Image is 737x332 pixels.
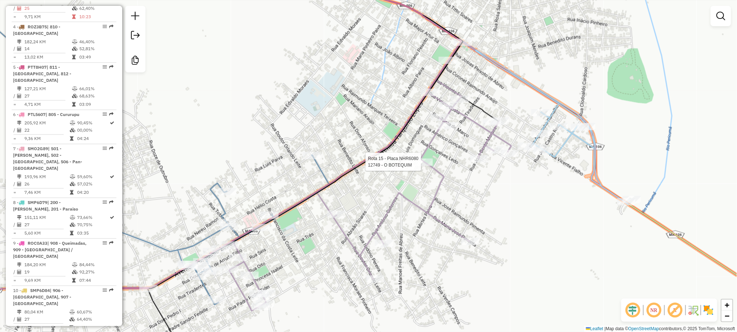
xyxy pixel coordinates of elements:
em: Opções [103,24,107,29]
i: % de utilização da cubagem [70,223,75,227]
td: 60,67% [76,309,113,316]
i: % de utilização da cubagem [69,317,75,322]
i: Distância Total [17,121,21,125]
span: 9 - [13,241,87,259]
i: Tempo total em rota [70,137,73,141]
i: % de utilização do peso [72,87,77,91]
a: Exibir filtros [714,9,728,23]
span: 5 - [13,65,71,83]
i: Distância Total [17,40,21,44]
i: Total de Atividades [17,94,21,99]
i: % de utilização do peso [70,175,75,179]
td: = [13,277,17,284]
span: SMP6D84 [30,288,50,293]
td: 84,44% [79,261,113,269]
i: Total de Atividades [17,182,21,187]
i: Tempo total em rota [72,55,76,60]
td: 205,92 KM [24,120,69,127]
em: Opções [103,200,107,205]
td: / [13,45,17,53]
td: 19 [24,269,72,276]
em: Rota exportada [109,288,113,293]
i: Total de Atividades [17,128,21,133]
td: = [13,230,17,237]
em: Opções [103,288,107,293]
i: Distância Total [17,87,21,91]
td: 10:23 [79,13,113,20]
td: 14 [24,45,72,53]
span: Exibir rótulo [666,301,684,319]
td: 151,11 KM [24,214,69,221]
td: / [13,269,17,276]
em: Rota exportada [109,112,113,117]
a: Exportar sessão [128,28,143,44]
td: 26 [24,181,69,188]
td: 90,45% [77,120,109,127]
em: Rota exportada [109,65,113,69]
td: 92,27% [79,269,113,276]
a: Nova sessão e pesquisa [128,9,143,25]
td: 27 [24,93,72,100]
td: 52,81% [79,45,113,53]
a: OpenStreetMap [629,326,660,331]
i: % de utilização do peso [70,121,75,125]
img: Fluxo de ruas [688,304,699,316]
em: Rota exportada [109,241,113,245]
i: Rota otimizada [110,121,115,125]
td: 03:49 [79,54,113,61]
td: = [13,13,17,20]
i: Tempo total em rota [72,103,76,107]
td: 57,02% [77,181,109,188]
td: 7,46 KM [24,189,69,196]
span: Ocultar NR [645,301,663,319]
td: 66,01% [79,85,113,93]
span: 7 - [13,146,82,171]
i: Distância Total [17,175,21,179]
i: Distância Total [17,263,21,267]
em: Rota exportada [109,147,113,151]
em: Opções [103,65,107,69]
a: Criar modelo [128,53,143,69]
td: 193,96 KM [24,173,69,181]
td: 70,75% [77,221,109,229]
em: Opções [103,147,107,151]
td: 184,20 KM [24,261,72,269]
td: / [13,221,17,229]
span: + [725,300,730,309]
span: PTT8H07 [28,65,47,70]
i: Tempo total em rota [70,231,73,236]
span: ROZ3B75 [28,24,47,29]
td: 46,40% [79,38,113,45]
td: = [13,189,17,196]
a: Zoom out [722,311,733,321]
td: 73,66% [77,214,109,221]
td: 13,02 KM [24,54,72,61]
i: Tempo total em rota [72,15,76,19]
i: Total de Atividades [17,6,21,11]
i: % de utilização da cubagem [72,94,77,99]
i: Total de Atividades [17,317,21,322]
span: | [605,326,606,331]
i: % de utilização do peso [69,310,75,315]
i: Distância Total [17,310,21,315]
td: 5,60 KM [24,230,69,237]
i: Rota otimizada [110,175,115,179]
td: 27 [24,316,69,323]
td: / [13,127,17,134]
td: 9,69 KM [24,277,72,284]
span: 10 - [13,288,71,307]
i: Tempo total em rota [69,326,73,330]
td: 62,40% [79,5,113,12]
td: / [13,93,17,100]
td: = [13,54,17,61]
td: 68,63% [79,93,113,100]
td: 9,71 KM [24,13,72,20]
td: 07:59 [76,324,113,332]
span: SMP6D79 [28,200,47,205]
td: 2,96 KM [24,324,69,332]
td: 00,00% [77,127,109,134]
i: % de utilização do peso [72,40,77,44]
span: SMO2G89 [28,146,48,152]
span: 6 - [13,112,79,117]
td: 03:09 [79,101,113,108]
